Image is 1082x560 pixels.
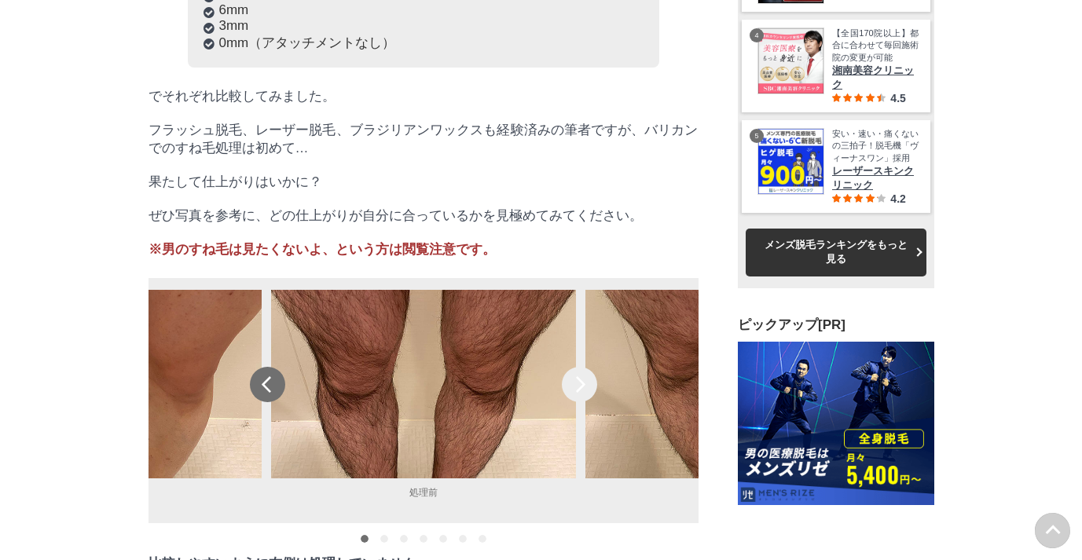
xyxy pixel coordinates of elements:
[149,121,699,157] p: フラッシュ脱毛、レーザー脱毛、ブラジリアンワックスも経験済みの筆者ですが、バリカンでのすね毛処理は初めて…
[757,27,919,104] a: 湘南美容クリニック 【全国170院以上】都合に合わせて毎回施術院の変更が可能 湘南美容クリニック 4.5
[204,2,644,18] li: 6mm
[758,129,823,194] img: レーザースキンクリニック
[562,367,597,402] div: next
[832,128,919,164] span: 安い・速い・痛くないの三拍子！脱毛機「ヴィーナスワン」採用
[149,207,699,225] p: ぜひ写真を参考に、どの仕上がりが自分に合っているかを見極めてみてください。
[149,242,496,257] span: ※男のすね毛は見たくないよ、という方は閲覧注意です。
[757,128,919,205] a: レーザースキンクリニック 安い・速い・痛くないの三拍子！脱毛機「ヴィーナスワン」採用 レーザースキンクリニック 4.2
[149,87,699,105] p: でそれぞれ比較してみました。
[250,367,285,402] div: prev
[149,173,699,191] p: 果たして仕上がりはいかに？
[890,92,905,104] span: 4.5
[832,64,919,92] span: 湘南美容クリニック
[758,28,823,93] img: 湘南美容クリニック
[271,478,576,507] figcaption: 処理前
[585,478,890,507] figcaption: バリカン12mm
[738,316,934,334] h3: ピックアップ[PR]
[204,18,644,34] li: 3mm
[890,192,905,205] span: 4.2
[746,229,926,276] a: メンズ脱毛ランキングをもっと見る
[832,164,919,192] span: レーザースキンクリニック
[204,34,644,52] li: 0mm（アタッチメントなし）
[832,27,919,64] span: 【全国170院以上】都合に合わせて毎回施術院の変更が可能
[271,290,576,478] img: すね毛処理前
[1035,513,1070,548] img: PAGE UP
[585,290,890,478] img: バリカン12mmのすね毛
